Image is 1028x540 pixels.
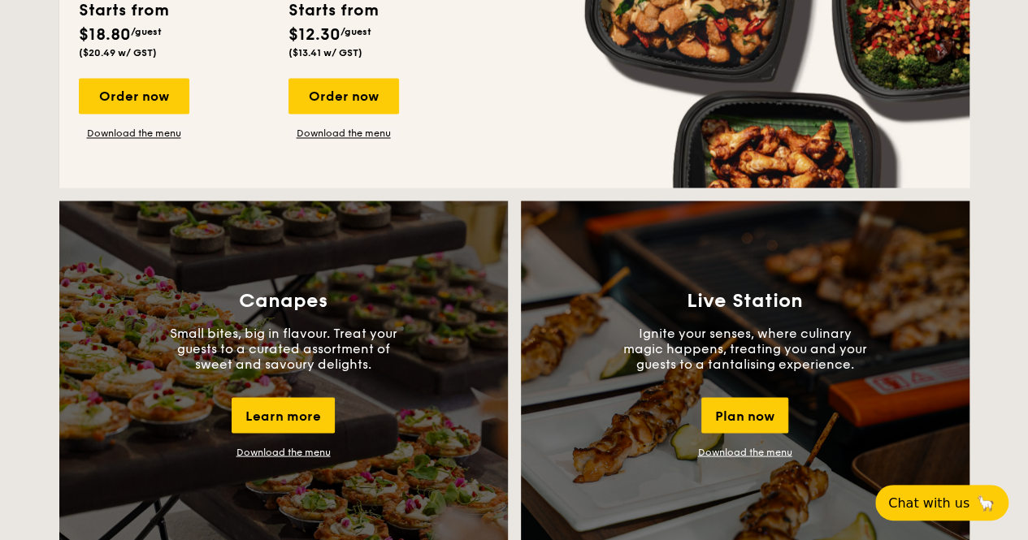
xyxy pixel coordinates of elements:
[288,47,362,58] span: ($13.41 w/ GST)
[340,26,371,37] span: /guest
[288,127,399,140] a: Download the menu
[701,397,788,433] div: Plan now
[239,289,327,312] h3: Canapes
[232,397,335,433] div: Learn more
[162,325,406,371] p: Small bites, big in flavour. Treat your guests to a curated assortment of sweet and savoury delig...
[131,26,162,37] span: /guest
[79,127,189,140] a: Download the menu
[976,494,995,512] span: 🦙
[79,78,189,114] div: Order now
[875,485,1008,521] button: Chat with us🦙
[888,495,969,511] span: Chat with us
[698,446,792,457] a: Download the menu
[623,325,867,371] p: Ignite your senses, where culinary magic happens, treating you and your guests to a tantalising e...
[236,446,331,457] a: Download the menu
[687,289,803,312] h3: Live Station
[79,25,131,45] span: $18.80
[79,47,157,58] span: ($20.49 w/ GST)
[288,78,399,114] div: Order now
[288,25,340,45] span: $12.30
